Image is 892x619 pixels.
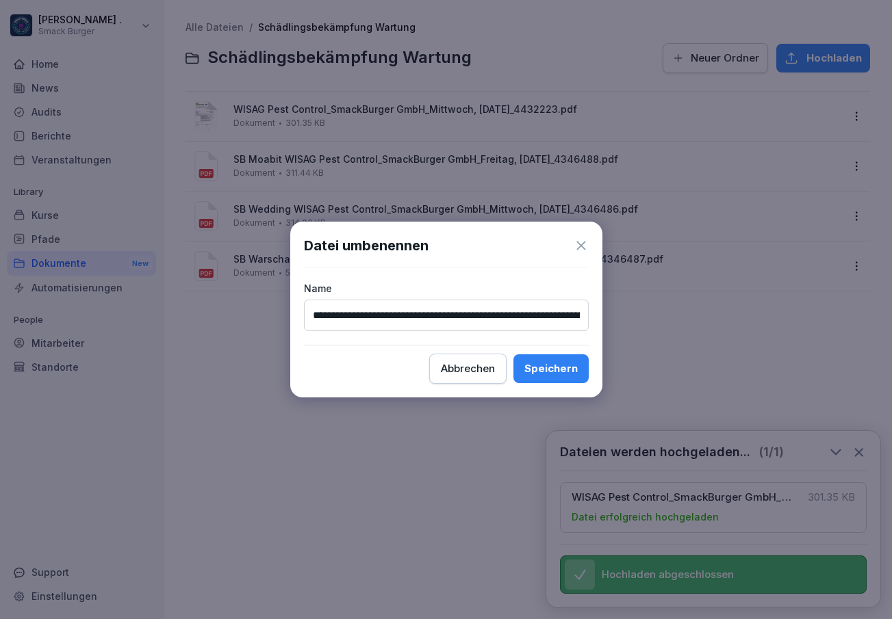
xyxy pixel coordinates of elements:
[441,361,495,376] div: Abbrechen
[429,354,507,384] button: Abbrechen
[304,235,429,256] h1: Datei umbenennen
[304,281,589,295] p: Name
[524,361,578,376] div: Speichern
[513,354,589,383] button: Speichern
